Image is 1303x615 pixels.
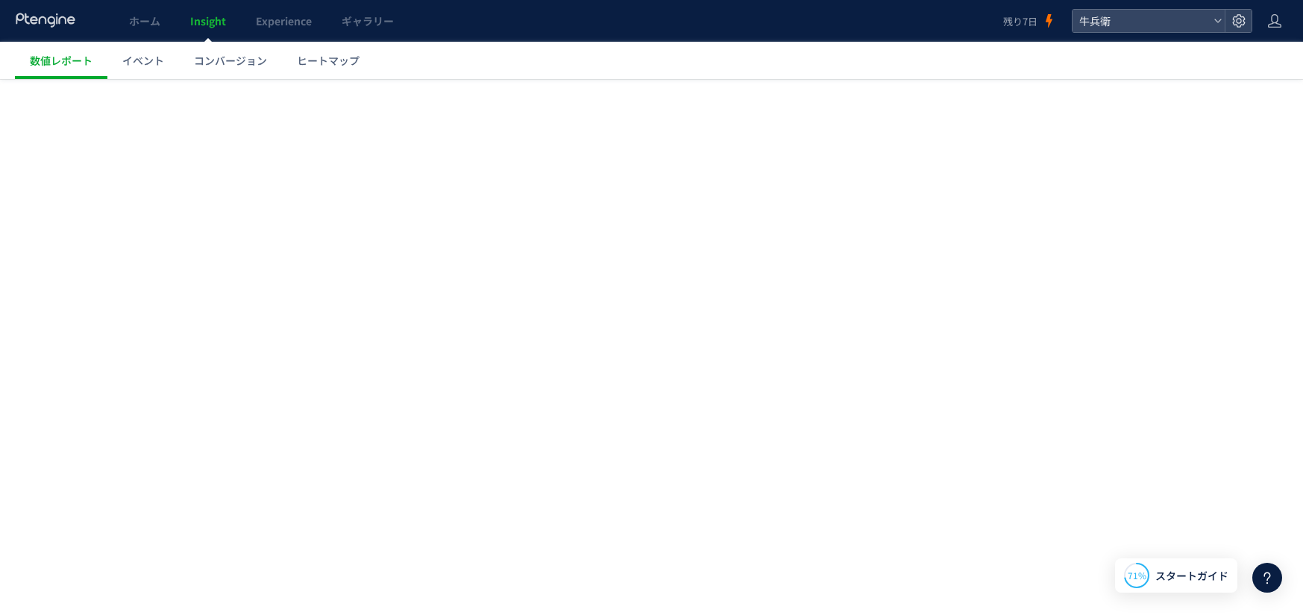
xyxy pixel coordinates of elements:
[1075,10,1208,32] span: 牛兵衛
[1128,569,1146,581] span: 71%
[256,13,312,28] span: Experience
[190,13,226,28] span: Insight
[1155,568,1228,584] span: スタートガイド
[30,53,92,68] span: 数値レポート
[342,13,394,28] span: ギャラリー
[129,13,160,28] span: ホーム
[122,53,164,68] span: イベント
[1003,14,1037,28] span: 残り7日
[297,53,359,68] span: ヒートマップ
[194,53,267,68] span: コンバージョン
